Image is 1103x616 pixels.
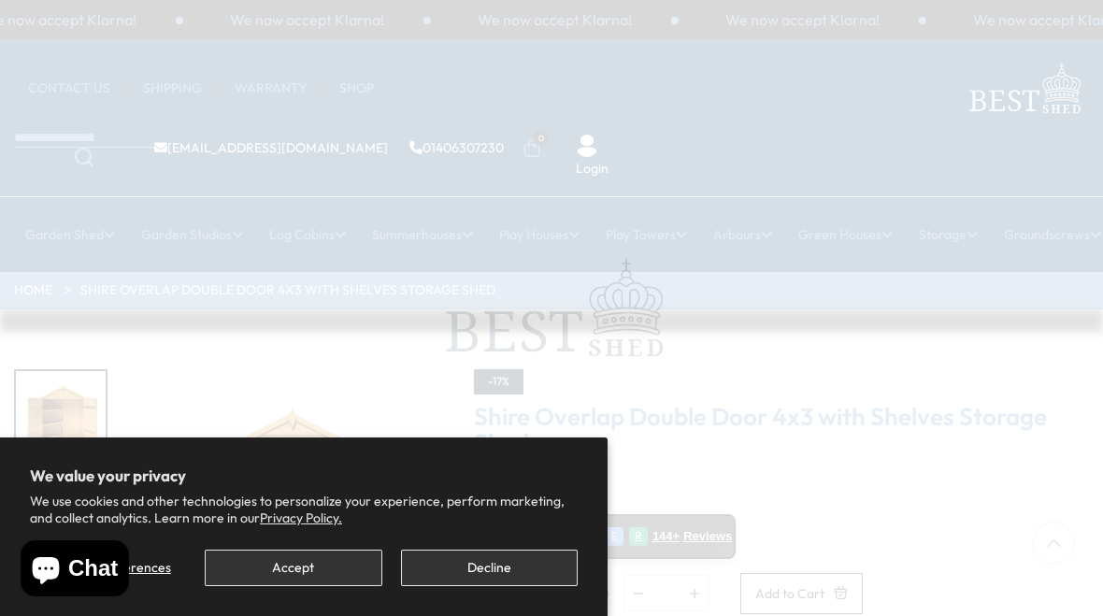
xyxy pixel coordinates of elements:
p: We use cookies and other technologies to personalize your experience, perform marketing, and coll... [30,493,578,526]
a: Privacy Policy. [260,509,342,526]
button: Accept [205,550,381,586]
inbox-online-store-chat: Shopify online store chat [15,540,135,601]
button: Decline [401,550,578,586]
h2: We value your privacy [30,467,578,484]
